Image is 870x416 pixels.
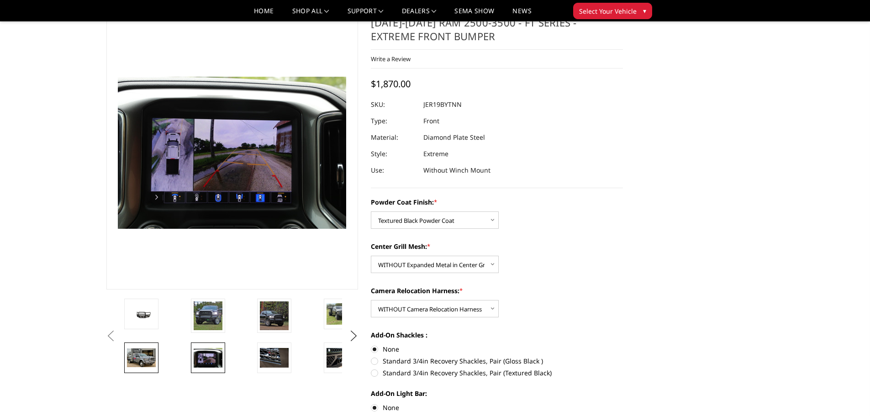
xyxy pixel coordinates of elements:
dt: Use: [371,162,417,179]
img: 2019-2025 Ram 2500-3500 - FT Series - Extreme Front Bumper [260,301,289,330]
a: Dealers [402,8,437,21]
label: Standard 3/4in Recovery Shackles, Pair (Gloss Black ) [371,356,623,366]
a: shop all [292,8,329,21]
span: $1,870.00 [371,78,411,90]
button: Next [347,329,360,343]
label: Add-On Shackles : [371,330,623,340]
label: Powder Coat Finish: [371,197,623,207]
a: Home [254,8,274,21]
img: 2019-2025 Ram 2500-3500 - FT Series - Extreme Front Bumper [127,307,156,321]
a: Support [348,8,384,21]
button: Select Your Vehicle [573,3,652,19]
a: 2019-2025 Ram 2500-3500 - FT Series - Extreme Front Bumper [106,16,359,290]
label: Standard 3/4in Recovery Shackles, Pair (Textured Black) [371,368,623,378]
img: 2019-2025 Ram 2500-3500 - FT Series - Extreme Front Bumper [327,303,355,325]
img: 2019-2025 Ram 2500-3500 - FT Series - Extreme Front Bumper [327,348,355,367]
label: Camera Relocation Harness: [371,286,623,295]
dt: Type: [371,113,417,129]
dd: JER19BYTNN [423,96,462,113]
dd: Front [423,113,439,129]
img: 2019-2025 Ram 2500-3500 - FT Series - Extreme Front Bumper [260,348,289,367]
button: Previous [104,329,118,343]
dt: Material: [371,129,417,146]
img: 2019-2025 Ram 2500-3500 - FT Series - Extreme Front Bumper [194,301,222,330]
label: Add-On Light Bar: [371,389,623,398]
span: ▾ [643,6,646,16]
span: Select Your Vehicle [579,6,637,16]
a: SEMA Show [454,8,494,21]
label: None [371,403,623,412]
a: News [512,8,531,21]
dt: SKU: [371,96,417,113]
img: Clear View Camera: Relocate your front camera and keep the functionality completely. [194,348,222,367]
dd: Extreme [423,146,448,162]
dt: Style: [371,146,417,162]
a: Write a Review [371,55,411,63]
dd: Without Winch Mount [423,162,490,179]
h1: [DATE]-[DATE] Ram 2500-3500 - FT Series - Extreme Front Bumper [371,16,623,50]
label: None [371,344,623,354]
img: 2019-2025 Ram 2500-3500 - FT Series - Extreme Front Bumper [127,348,156,367]
dd: Diamond Plate Steel [423,129,485,146]
label: Center Grill Mesh: [371,242,623,251]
